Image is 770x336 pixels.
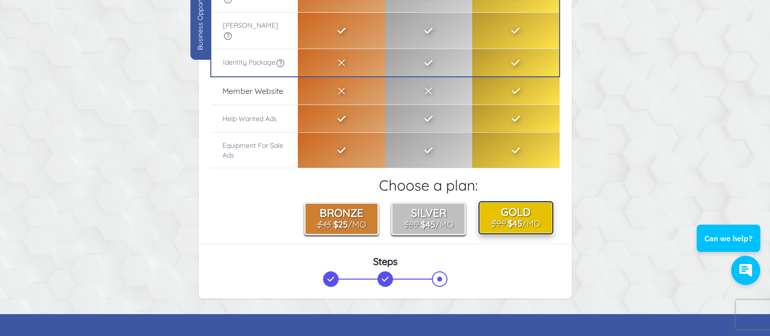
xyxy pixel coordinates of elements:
s: $99 [490,219,505,230]
th: Identity Package [211,49,298,77]
s: $80 [403,219,418,230]
h2: Choose a plan: [298,177,559,194]
th: Member Website [211,77,298,105]
small: /Mo [403,219,454,230]
th: Help Wanted Ads [211,105,298,132]
button: Bronze $45 $25/Mo [304,202,379,235]
b: $45 [507,219,522,230]
button: Silver $80 $45/Mo [391,202,466,235]
small: /Mo [317,219,366,230]
s: $45 [317,219,331,230]
b: $45 [421,219,435,230]
small: /Mo [490,219,542,230]
iframe: Conversations [689,198,770,295]
h3: Steps [210,256,560,267]
button: Gold $99 $45/Mo [477,201,555,236]
th: Equipment For Sale Ads [211,132,298,168]
b: $25 [333,219,348,230]
th: [PERSON_NAME] [211,13,298,49]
